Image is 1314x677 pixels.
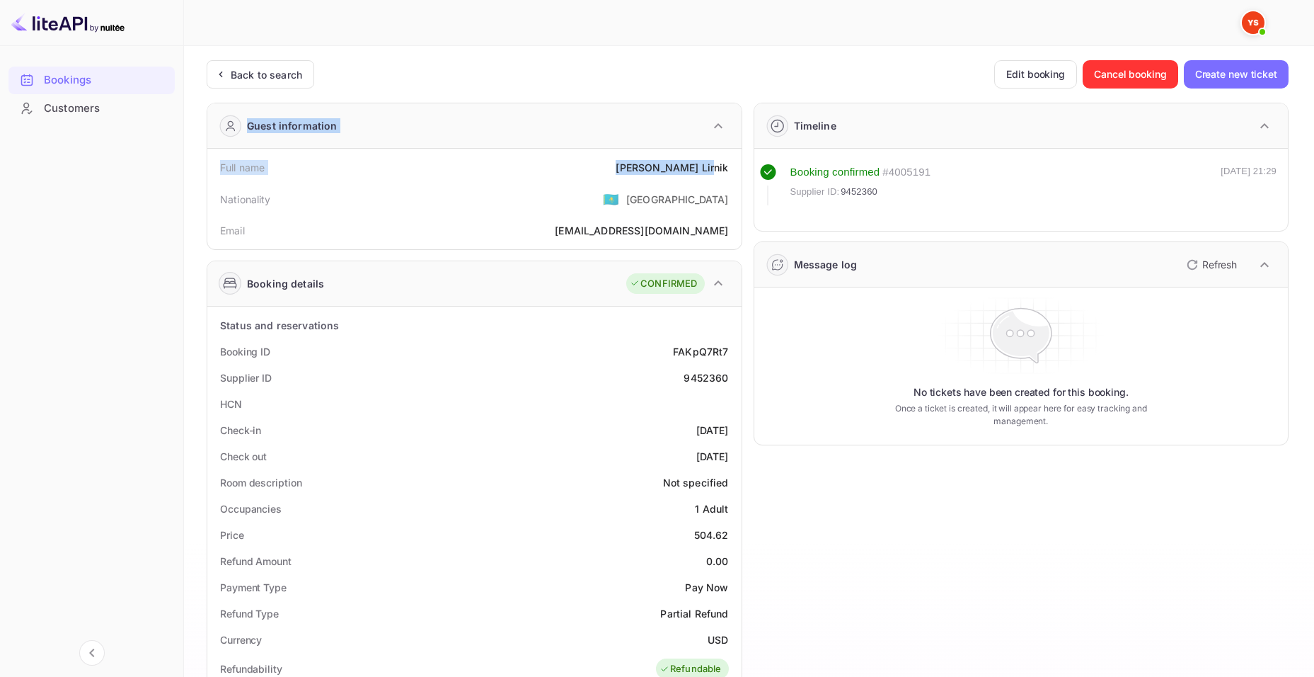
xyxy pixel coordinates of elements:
[841,185,877,199] span: 9452360
[673,344,728,359] div: FAKpQ7Rt7
[220,475,301,490] div: Room description
[1221,164,1276,205] div: [DATE] 21:29
[220,554,292,569] div: Refund Amount
[696,423,729,438] div: [DATE]
[914,385,1129,399] p: No tickets have been created for this booking.
[220,449,267,464] div: Check out
[790,164,880,181] div: Booking confirmed
[684,370,728,385] div: 9452360
[696,449,729,464] div: [DATE]
[220,160,265,175] div: Full name
[695,501,728,516] div: 1 Adult
[79,640,105,666] button: Collapse navigation
[220,606,279,621] div: Refund Type
[44,72,168,89] div: Bookings
[1242,11,1264,34] img: Yandex Support
[220,528,244,542] div: Price
[1202,257,1237,272] p: Refresh
[708,632,728,647] div: USD
[8,95,175,123] div: Customers
[8,95,175,121] a: Customers
[1083,60,1178,89] button: Cancel booking
[616,160,728,175] div: [PERSON_NAME] Lirnik
[220,423,261,438] div: Check-in
[220,661,282,676] div: Refundability
[247,276,324,291] div: Booking details
[626,192,729,207] div: [GEOGRAPHIC_DATA]
[44,101,168,117] div: Customers
[11,11,125,34] img: LiteAPI logo
[555,223,728,238] div: [EMAIL_ADDRESS][DOMAIN_NAME]
[659,662,722,676] div: Refundable
[1184,60,1289,89] button: Create new ticket
[220,370,272,385] div: Supplier ID
[220,397,242,411] div: HCN
[794,118,836,133] div: Timeline
[877,402,1165,428] p: Once a ticket is created, it will appear here for easy tracking and management.
[660,606,728,621] div: Partial Refund
[220,318,339,333] div: Status and reservations
[603,186,619,212] span: United States
[220,501,282,516] div: Occupancies
[790,185,840,199] span: Supplier ID:
[706,554,729,569] div: 0.00
[794,257,858,272] div: Message log
[685,580,728,595] div: Pay Now
[220,344,270,359] div: Booking ID
[8,67,175,93] a: Bookings
[8,67,175,94] div: Bookings
[220,192,271,207] div: Nationality
[220,580,287,595] div: Payment Type
[663,475,729,490] div: Not specified
[231,67,302,82] div: Back to search
[994,60,1077,89] button: Edit booking
[220,223,245,238] div: Email
[882,164,930,181] div: # 4005191
[1178,254,1243,276] button: Refresh
[694,528,729,542] div: 504.62
[247,118,338,133] div: Guest information
[630,277,697,291] div: CONFIRMED
[220,632,262,647] div: Currency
